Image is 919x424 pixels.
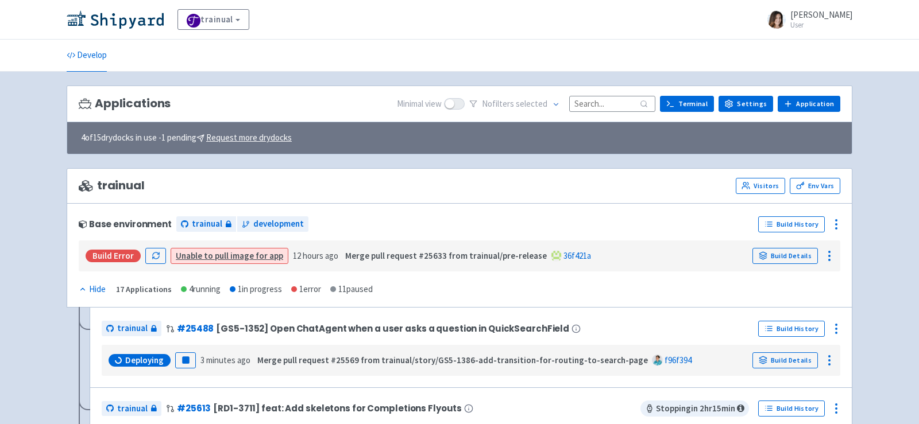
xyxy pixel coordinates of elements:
img: Shipyard logo [67,10,164,29]
div: 1 in progress [230,283,282,296]
a: Develop [67,40,107,72]
button: Hide [79,283,107,296]
a: development [237,216,308,232]
div: Hide [79,283,106,296]
span: selected [516,98,547,109]
span: development [253,217,304,231]
div: Build Error [86,250,141,262]
a: trainual [102,401,161,417]
div: Base environment [79,219,172,229]
a: trainual [176,216,236,232]
strong: Merge pull request #25569 from trainual/story/GS5-1386-add-transition-for-routing-to-search-page [257,355,648,365]
a: trainual [177,9,249,30]
small: User [790,21,852,29]
time: 3 minutes ago [200,355,250,365]
span: [RD1-3711] feat: Add skeletons for Completions Flyouts [213,403,462,413]
u: Request more drydocks [206,132,292,143]
a: Build Details [752,352,818,368]
div: 1 error [291,283,321,296]
a: Application [778,96,840,112]
span: [GS5-1352] Open ChatAgent when a user asks a question in QuickSearchField [216,324,569,333]
div: 11 paused [330,283,373,296]
span: Minimal view [397,98,442,111]
a: Settings [719,96,773,112]
a: 36f421a [563,250,591,261]
a: Env Vars [790,178,840,194]
button: Pause [175,352,196,368]
a: Build History [758,216,825,232]
a: Unable to pull image for app [176,250,283,261]
a: #25488 [177,322,214,334]
span: 4 of 15 drydocks in use - 1 pending [81,131,292,145]
span: Deploying [125,355,164,366]
a: trainual [102,321,161,336]
a: Build Details [752,248,818,264]
a: Visitors [736,178,785,194]
a: Build History [758,321,825,337]
strong: Merge pull request #25633 from trainual/pre-release [345,250,547,261]
span: trainual [117,402,148,415]
div: 4 running [181,283,221,296]
span: Stopping in 2 hr 15 min [640,400,749,417]
a: #25613 [177,402,211,414]
time: 12 hours ago [293,250,338,261]
a: [PERSON_NAME] User [760,10,852,29]
span: trainual [79,179,145,192]
span: trainual [192,217,222,231]
div: 17 Applications [116,283,172,296]
span: [PERSON_NAME] [790,9,852,20]
span: No filter s [482,98,547,111]
span: trainual [117,322,148,335]
a: f96f394 [665,355,692,365]
input: Search... [569,96,655,111]
a: Build History [758,400,825,417]
h3: Applications [79,97,171,110]
a: Terminal [660,96,714,112]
